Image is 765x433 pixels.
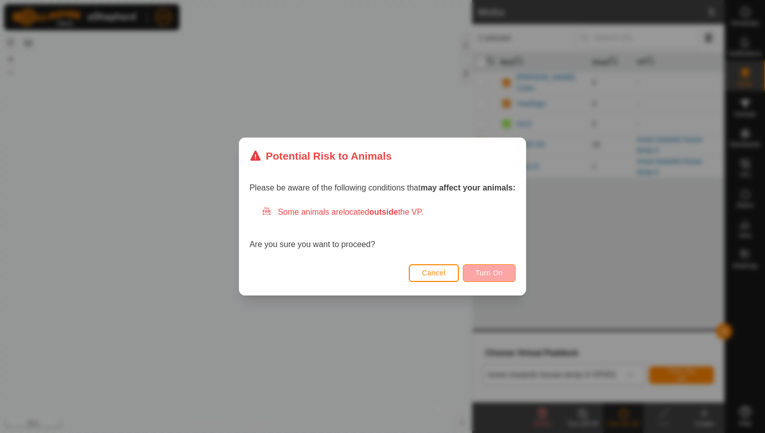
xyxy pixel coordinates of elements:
div: Are you sure you want to proceed? [249,206,516,251]
strong: outside [369,208,398,216]
strong: may affect your animals: [420,183,516,192]
span: Please be aware of the following conditions that [249,183,516,192]
button: Turn On [463,264,516,282]
span: located the VP. [343,208,423,216]
button: Cancel [409,264,459,282]
span: Cancel [422,269,446,277]
div: Potential Risk to Animals [249,148,392,164]
div: Some animals are [262,206,516,218]
span: Turn On [476,269,503,277]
